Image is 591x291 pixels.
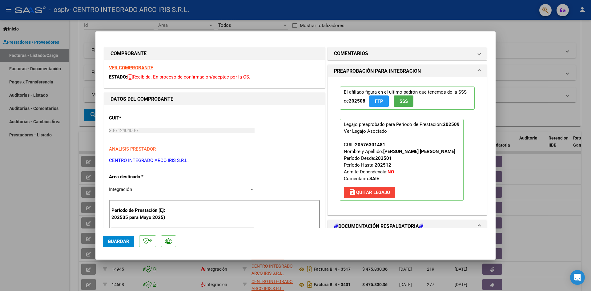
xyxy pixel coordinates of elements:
h1: PREAPROBACIÓN PARA INTEGRACION [334,67,421,75]
span: Comentario: [344,176,379,181]
button: SSS [394,95,413,107]
span: Guardar [108,239,129,244]
a: VER COMPROBANTE [109,65,153,71]
span: ESTADO: [109,74,127,80]
span: Quitar Legajo [349,190,390,195]
strong: [PERSON_NAME] [PERSON_NAME] [383,149,455,154]
p: El afiliado figura en el ultimo padrón que tenemos de la SSS de [340,87,475,110]
div: PREAPROBACIÓN PARA INTEGRACION [328,77,487,215]
strong: 202512 [375,162,391,168]
span: ANALISIS PRESTADOR [109,146,156,152]
mat-expansion-panel-header: PREAPROBACIÓN PARA INTEGRACION [328,65,487,77]
button: FTP [369,95,389,107]
p: CUIT [109,115,172,122]
strong: 202509 [443,122,460,127]
strong: 202508 [349,98,365,104]
p: Area destinado * [109,173,172,180]
div: Ver Legajo Asociado [344,128,387,135]
strong: SAIE [369,176,379,181]
h1: DOCUMENTACIÓN RESPALDATORIA [334,223,423,230]
mat-expansion-panel-header: COMENTARIOS [328,47,487,60]
div: 20576301481 [355,141,385,148]
p: Período de Prestación (Ej: 202505 para Mayo 2025) [111,207,173,221]
p: CENTRO INTEGRADO ARCO IRIS S.R.L. [109,157,320,164]
span: FTP [375,99,383,104]
strong: 202501 [375,156,392,161]
h1: COMENTARIOS [334,50,368,57]
span: Integración [109,187,132,192]
strong: DATOS DEL COMPROBANTE [111,96,173,102]
strong: COMPROBANTE [111,51,147,56]
span: Recibida. En proceso de confirmacion/aceptac por la OS. [127,74,250,80]
mat-icon: save [349,188,356,196]
span: SSS [400,99,408,104]
button: Quitar Legajo [344,187,395,198]
button: Guardar [103,236,134,247]
mat-expansion-panel-header: DOCUMENTACIÓN RESPALDATORIA [328,220,487,232]
div: Open Intercom Messenger [570,270,585,285]
strong: NO [388,169,394,175]
span: CUIL: Nombre y Apellido: Período Desde: Período Hasta: Admite Dependencia: [344,142,455,181]
p: Legajo preaprobado para Período de Prestación: [340,119,464,201]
